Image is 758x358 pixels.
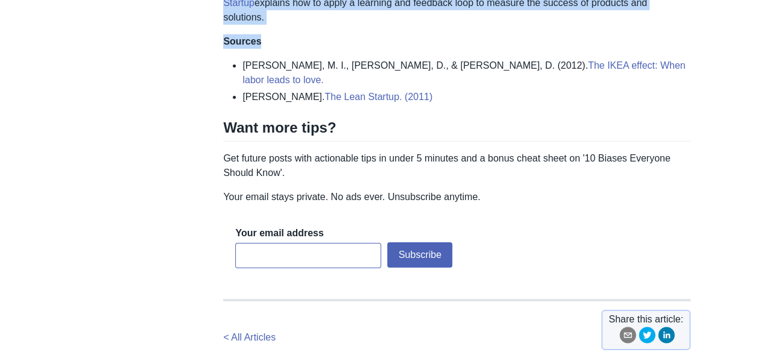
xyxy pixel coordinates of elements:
strong: Sources [223,36,261,46]
span: Share this article: [608,312,683,327]
label: Your email address [235,227,323,240]
p: Your email stays private. No ads ever. Unsubscribe anytime. [223,190,690,204]
button: Subscribe [387,242,452,268]
li: [PERSON_NAME]. [242,90,690,104]
a: The Lean Startup. (2011) [324,92,432,102]
li: [PERSON_NAME], M. I., [PERSON_NAME], D., & [PERSON_NAME], D. (2012). [242,58,690,87]
button: linkedin [658,327,675,348]
button: email [619,327,636,348]
p: Get future posts with actionable tips in under 5 minutes and a bonus cheat sheet on '10 Biases Ev... [223,151,690,180]
a: < All Articles [223,332,276,342]
h2: Want more tips? [223,119,690,142]
button: twitter [639,327,655,348]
